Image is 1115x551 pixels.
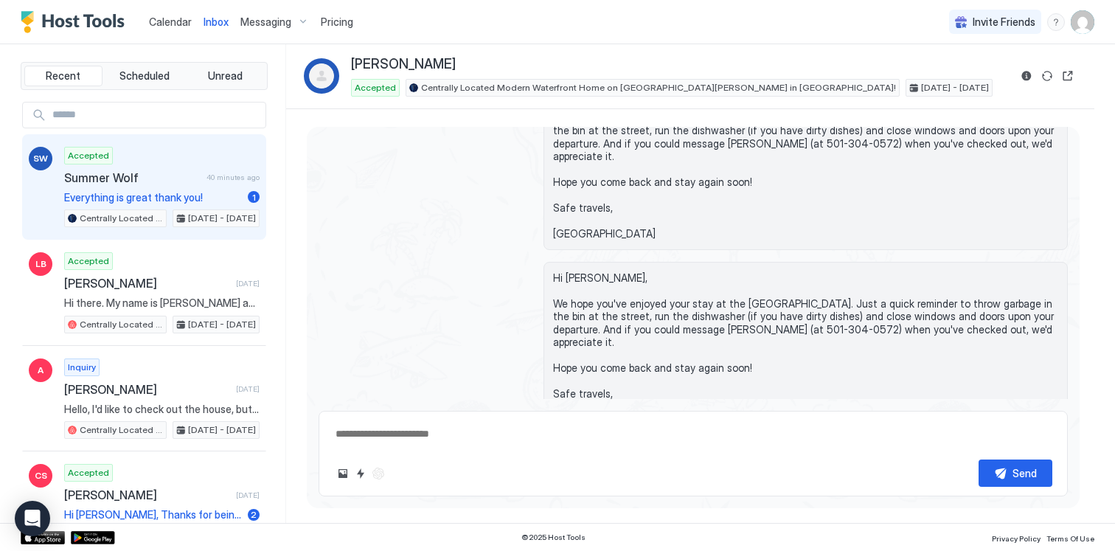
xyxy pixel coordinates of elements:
[68,254,109,268] span: Accepted
[251,509,257,520] span: 2
[21,62,268,90] div: tab-group
[992,534,1041,543] span: Privacy Policy
[321,15,353,29] span: Pricing
[149,14,192,30] a: Calendar
[1071,10,1094,34] div: User profile
[80,212,163,225] span: Centrally Located Modern Waterfront Home on [GEOGRAPHIC_DATA][PERSON_NAME] in [GEOGRAPHIC_DATA]!
[1018,67,1035,85] button: Reservation information
[188,423,256,437] span: [DATE] - [DATE]
[236,491,260,500] span: [DATE]
[46,69,80,83] span: Recent
[236,279,260,288] span: [DATE]
[64,191,242,204] span: Everything is great thank you!
[252,192,256,203] span: 1
[1059,67,1077,85] button: Open reservation
[1038,67,1056,85] button: Sync reservation
[149,15,192,28] span: Calendar
[521,533,586,542] span: © 2025 Host Tools
[1046,534,1094,543] span: Terms Of Use
[334,465,352,482] button: Upload image
[64,170,201,185] span: Summer Wolf
[80,423,163,437] span: Centrally Located Modern Waterfront Home on [GEOGRAPHIC_DATA][PERSON_NAME] in [GEOGRAPHIC_DATA]!
[204,15,229,28] span: Inbox
[64,488,230,502] span: [PERSON_NAME]
[973,15,1035,29] span: Invite Friends
[206,173,260,182] span: 40 minutes ago
[80,318,163,331] span: Centrally Located Modern Waterfront Home on [GEOGRAPHIC_DATA][PERSON_NAME] in [GEOGRAPHIC_DATA]!
[38,364,44,377] span: A
[24,66,103,86] button: Recent
[105,66,184,86] button: Scheduled
[188,318,256,331] span: [DATE] - [DATE]
[204,14,229,30] a: Inbox
[236,384,260,394] span: [DATE]
[64,382,230,397] span: [PERSON_NAME]
[186,66,264,86] button: Unread
[1046,530,1094,545] a: Terms Of Use
[64,403,260,416] span: Hello, I'd like to check out the house, but I'm sorry, I suddenly got a call from an important cl...
[46,103,265,128] input: Input Field
[553,271,1058,426] span: Hi [PERSON_NAME], We hope you've enjoyed your stay at the [GEOGRAPHIC_DATA]. Just a quick reminde...
[553,86,1058,240] span: Hi [PERSON_NAME], We hope you've enjoyed your stay at the [GEOGRAPHIC_DATA]. Just a quick reminde...
[421,81,896,94] span: Centrally Located Modern Waterfront Home on [GEOGRAPHIC_DATA][PERSON_NAME] in [GEOGRAPHIC_DATA]!
[64,297,260,310] span: Hi there. My name is [PERSON_NAME] and I’ll be visiting with 3 or 4 other adults… my brother, mot...
[33,152,48,165] span: SW
[921,81,989,94] span: [DATE] - [DATE]
[35,469,47,482] span: CS
[68,361,96,374] span: Inquiry
[21,531,65,544] a: App Store
[68,149,109,162] span: Accepted
[979,460,1052,487] button: Send
[352,465,369,482] button: Quick reply
[71,531,115,544] a: Google Play Store
[64,276,230,291] span: [PERSON_NAME]
[1012,465,1037,481] div: Send
[68,466,109,479] span: Accepted
[351,56,456,73] span: [PERSON_NAME]
[64,508,242,521] span: Hi [PERSON_NAME], Thanks for being such a great guest and taking care of our place. We left you a...
[992,530,1041,545] a: Privacy Policy
[21,11,131,33] a: Host Tools Logo
[1047,13,1065,31] div: menu
[119,69,170,83] span: Scheduled
[240,15,291,29] span: Messaging
[355,81,396,94] span: Accepted
[208,69,243,83] span: Unread
[188,212,256,225] span: [DATE] - [DATE]
[35,257,46,271] span: LB
[15,501,50,536] div: Open Intercom Messenger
